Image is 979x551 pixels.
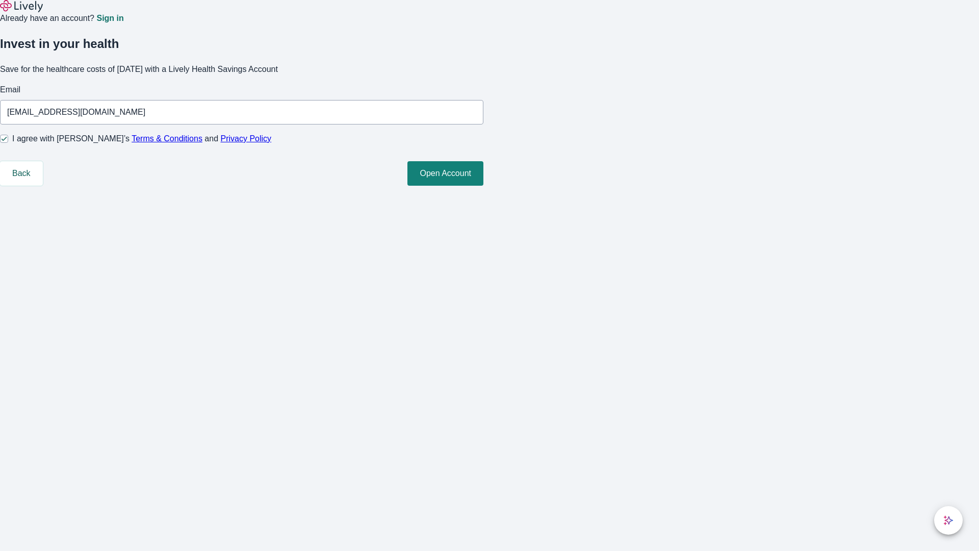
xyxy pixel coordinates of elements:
span: I agree with [PERSON_NAME]’s and [12,133,271,145]
a: Privacy Policy [221,134,272,143]
svg: Lively AI Assistant [943,515,954,525]
a: Sign in [96,14,123,22]
button: chat [934,506,963,535]
button: Open Account [407,161,483,186]
a: Terms & Conditions [132,134,202,143]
